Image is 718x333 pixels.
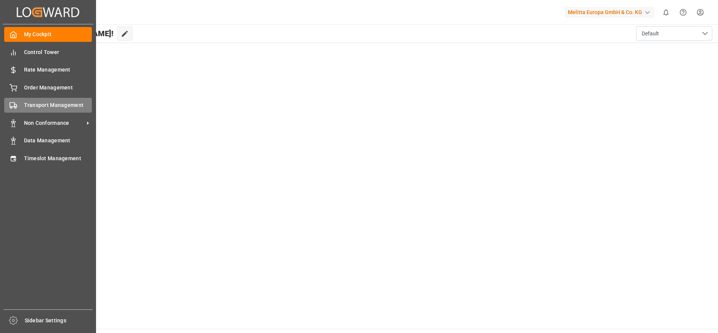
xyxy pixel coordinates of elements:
span: Non Conformance [24,119,84,127]
a: Transport Management [4,98,92,113]
button: show 0 new notifications [657,4,675,21]
a: My Cockpit [4,27,92,42]
span: Timeslot Management [24,155,92,163]
button: Help Center [675,4,692,21]
span: Control Tower [24,48,92,56]
a: Rate Management [4,62,92,77]
a: Timeslot Management [4,151,92,166]
span: Data Management [24,137,92,145]
button: Melitta Europa GmbH & Co. KG [565,5,657,19]
span: Default [642,30,659,38]
span: My Cockpit [24,30,92,38]
span: Rate Management [24,66,92,74]
span: Sidebar Settings [25,317,93,325]
span: Transport Management [24,101,92,109]
div: Melitta Europa GmbH & Co. KG [565,7,654,18]
a: Order Management [4,80,92,95]
a: Control Tower [4,45,92,59]
span: Order Management [24,84,92,92]
button: open menu [636,26,712,41]
a: Data Management [4,133,92,148]
span: Hello [PERSON_NAME]! [32,26,114,41]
